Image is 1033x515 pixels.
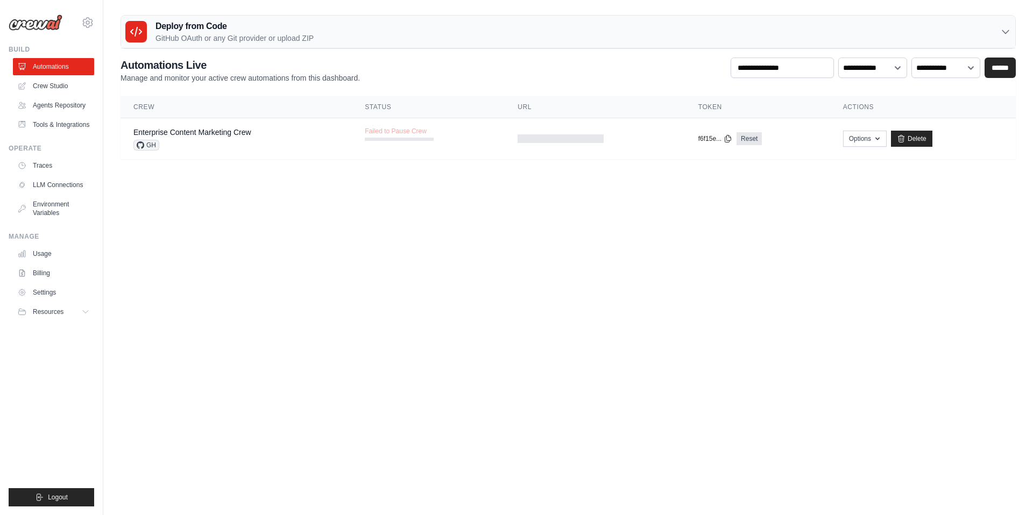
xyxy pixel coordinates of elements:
a: Settings [13,284,94,301]
span: Logout [48,493,68,502]
th: Token [685,96,830,118]
a: Billing [13,264,94,282]
h2: Automations Live [121,58,360,73]
button: Logout [9,488,94,506]
a: Crew Studio [13,77,94,95]
img: Logo [9,15,62,31]
div: Manage [9,232,94,241]
th: URL [505,96,685,118]
span: GH [133,140,159,151]
th: Actions [830,96,1016,118]
a: Tools & Integrations [13,116,94,133]
th: Crew [121,96,352,118]
div: Build [9,45,94,54]
p: Manage and monitor your active crew automations from this dashboard. [121,73,360,83]
button: Options [843,131,887,147]
p: GitHub OAuth or any Git provider or upload ZIP [155,33,314,44]
a: Automations [13,58,94,75]
a: LLM Connections [13,176,94,194]
a: Agents Repository [13,97,94,114]
h3: Deploy from Code [155,20,314,33]
span: Resources [33,307,63,316]
div: Operate [9,144,94,153]
button: Resources [13,303,94,320]
button: f6f15e... [698,134,732,143]
th: Status [352,96,505,118]
a: Delete [891,131,932,147]
a: Environment Variables [13,196,94,221]
a: Enterprise Content Marketing Crew [133,128,251,137]
a: Reset [737,132,762,145]
span: Failed to Pause Crew [365,127,427,135]
a: Traces [13,157,94,174]
a: Usage [13,245,94,262]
